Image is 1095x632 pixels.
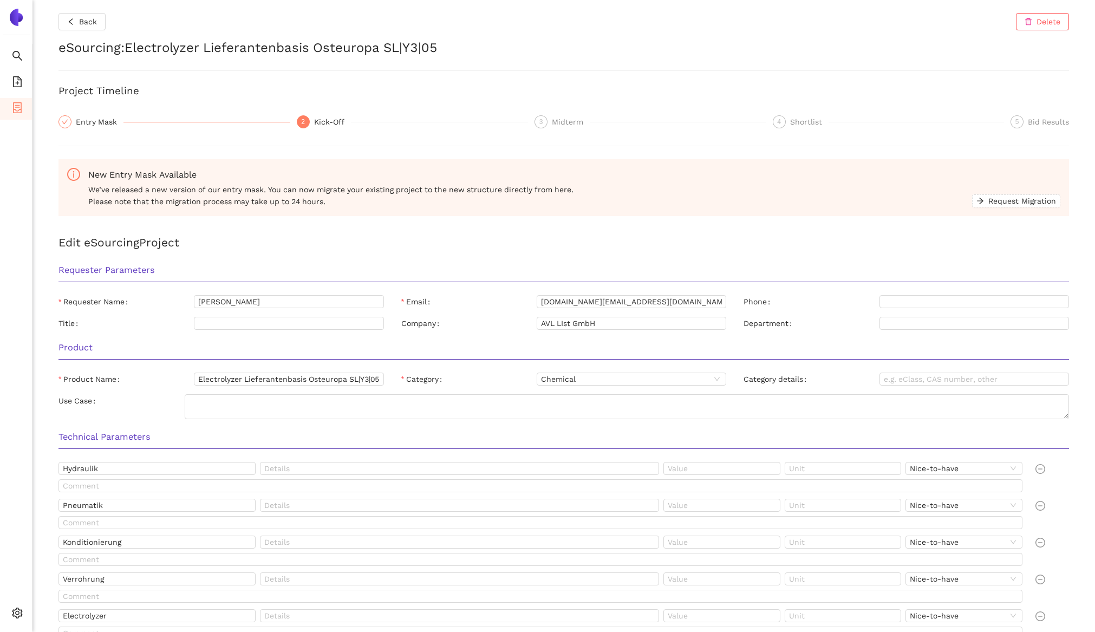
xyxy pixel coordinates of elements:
span: 5 [1015,118,1019,126]
span: Bid Results [1028,118,1069,126]
input: Details [260,609,659,622]
span: Nice-to-have [910,610,1018,622]
input: Value [663,499,780,512]
span: setting [12,604,23,626]
span: minus-circle [1035,501,1045,511]
span: Nice-to-have [910,536,1018,548]
span: check [62,119,68,125]
h3: Product [58,341,1069,355]
input: Unit [785,462,901,475]
h3: Requester Parameters [58,263,1069,277]
h3: Project Timeline [58,84,1069,98]
div: Kick-Off [314,115,351,128]
input: Value [663,536,780,549]
input: Name [58,462,256,475]
input: Comment [58,516,1022,529]
input: Requester Name [194,295,383,308]
input: Email [537,295,726,308]
input: Value [663,609,780,622]
span: minus-circle [1035,611,1045,621]
input: Details [260,499,659,512]
input: Company [537,317,726,330]
button: deleteDelete [1016,13,1069,30]
button: leftBack [58,13,106,30]
input: Unit [785,572,901,585]
span: info-circle [67,168,80,181]
input: Details [260,572,659,585]
input: Department [879,317,1069,330]
input: Comment [58,553,1022,566]
input: Details [260,462,659,475]
span: Delete [1037,16,1060,28]
label: Product Name [58,373,124,386]
span: arrow-right [976,197,984,206]
label: Category details [744,373,811,386]
input: Category details [879,373,1069,386]
input: Comment [58,590,1022,603]
label: Requester Name [58,295,132,308]
label: Use Case [58,394,100,407]
label: Phone [744,295,774,308]
span: minus-circle [1035,538,1045,548]
span: container [12,99,23,120]
span: 2 [301,118,305,126]
input: Unit [785,499,901,512]
span: Nice-to-have [910,573,1018,585]
div: Entry Mask [76,115,123,128]
span: 3 [539,118,543,126]
h2: eSourcing : Electrolyzer Lieferantenbasis Osteuropa SL|Y3|05 [58,39,1069,57]
label: Title [58,317,82,330]
span: file-add [12,73,23,94]
span: Request Migration [988,195,1056,207]
div: Shortlist [790,115,829,128]
span: search [12,47,23,68]
span: Back [79,16,97,28]
input: Title [194,317,383,330]
span: Chemical [541,373,722,385]
span: 4 [777,118,781,126]
input: Name [58,572,256,585]
input: Name [58,609,256,622]
label: Email [401,295,434,308]
div: New Entry Mask Available [88,168,1060,181]
input: Value [663,572,780,585]
button: arrow-rightRequest Migration [972,194,1060,207]
input: Unit [785,536,901,549]
textarea: Use Case [185,394,1069,419]
label: Company [401,317,444,330]
input: Name [58,536,256,549]
span: Nice-to-have [910,462,1018,474]
label: Department [744,317,796,330]
img: Logo [8,9,25,26]
input: Comment [58,479,1022,492]
input: Phone [879,295,1069,308]
span: Nice-to-have [910,499,1018,511]
div: Entry Mask [58,115,290,128]
input: Value [663,462,780,475]
div: 2Kick-Off [297,115,529,128]
label: Category [401,373,446,386]
h3: Technical Parameters [58,430,1069,444]
input: Details [260,536,659,549]
div: Midterm [552,115,590,128]
span: minus-circle [1035,464,1045,474]
span: left [67,18,75,27]
input: Product Name [194,373,383,386]
h2: Edit eSourcing Project [58,233,1069,251]
input: Unit [785,609,901,622]
input: Name [58,499,256,512]
span: minus-circle [1035,575,1045,584]
span: We’ve released a new version of our entry mask. You can now migrate your existing project to the ... [88,184,972,207]
span: delete [1025,18,1032,27]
